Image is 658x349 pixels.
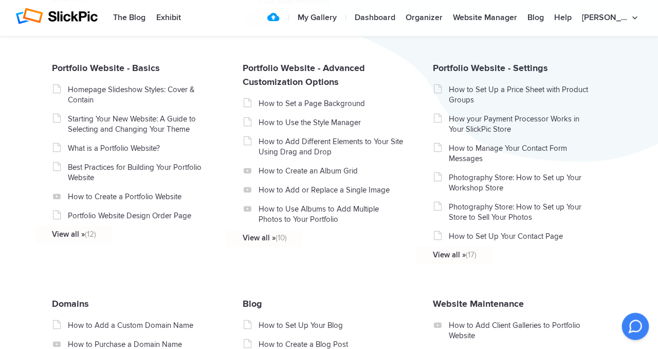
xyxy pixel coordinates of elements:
a: Blog [243,298,262,309]
a: Photography Store: How to Set up Your Store to Sell Your Photos [449,202,594,222]
a: How to Set Up Your Contact Page [449,231,594,241]
a: Portfolio Website Design Order Page [68,211,213,221]
a: Best Practices for Building Your Portfolio Website [68,162,213,183]
a: How to Add a Custom Domain Name [68,320,213,330]
a: View all »(17) [433,250,578,260]
a: How to Add Different Elements to Your Site Using Drag and Drop [259,136,404,157]
a: Website Maintenance [433,298,524,309]
a: View all »(10) [243,233,388,243]
a: How your Payment Processor Works in Your SlickPic Store [449,114,594,134]
a: How to Create a Portfolio Website [68,191,213,202]
a: How to Create an Album Grid [259,166,404,176]
a: How to Set a Page Background [259,98,404,109]
a: Portfolio Website - Advanced Customization Options [243,62,365,88]
a: What is a Portfolio Website? [68,143,213,153]
a: Domains [52,298,89,309]
a: How to Use the Style Manager [259,117,404,128]
a: Portfolio Website - Basics [52,62,160,74]
a: How to Add or Replace a Single Image [259,185,404,195]
a: How to Add Client Galleries to Portfolio Website [449,320,594,341]
a: How to Manage Your Contact Form Messages [449,143,594,164]
a: How to Set Up Your Blog [259,320,404,330]
a: View all »(12) [52,229,197,239]
a: Homepage Slideshow Styles: Cover & Contain [68,84,213,105]
a: How to Use Albums to Add Multiple Photos to Your Portfolio [259,204,404,224]
a: Photography Store: How to Set up Your Workshop Store [449,172,594,193]
a: Starting Your New Website: A Guide to Selecting and Changing Your Theme [68,114,213,134]
a: How to Set Up a Price Sheet with Product Groups [449,84,594,105]
a: Portfolio Website - Settings [433,62,548,74]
